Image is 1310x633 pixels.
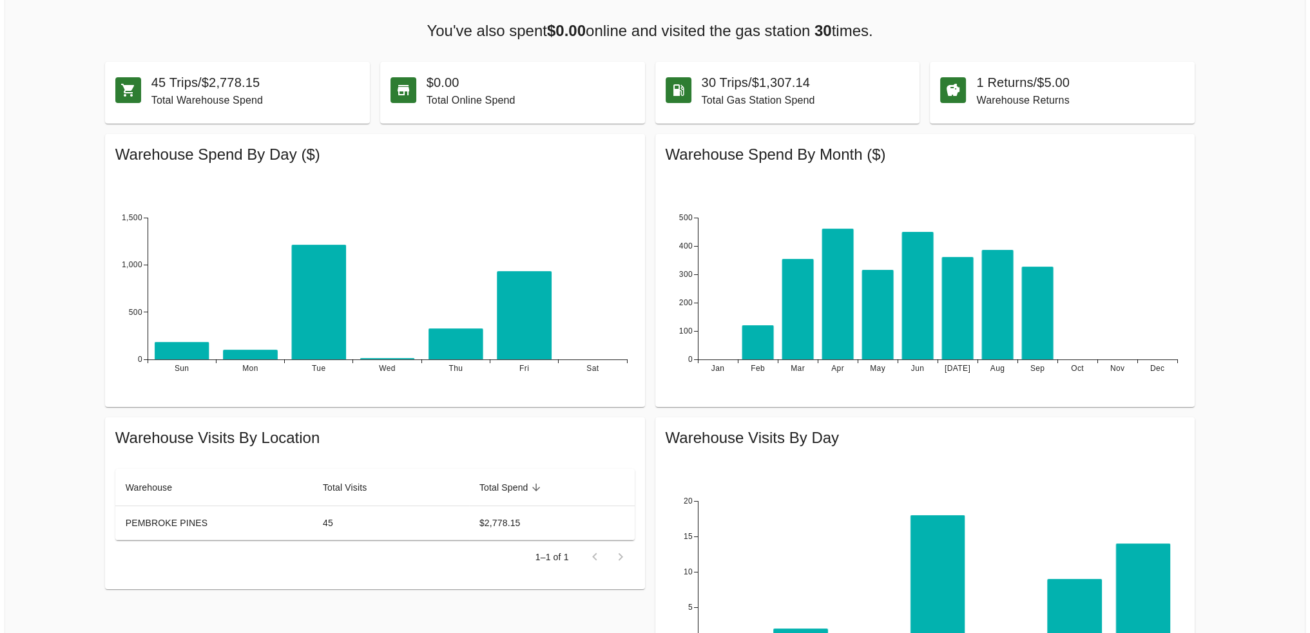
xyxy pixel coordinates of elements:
[702,93,910,108] p: Total Gas Station Spend
[586,364,599,373] tspan: Sat
[547,22,586,39] b: $0.00
[679,241,692,250] tspan: 400
[688,355,692,364] tspan: 0
[138,355,142,364] tspan: 0
[814,22,832,39] b: 30
[711,364,724,373] tspan: Jan
[791,364,805,373] tspan: Mar
[831,364,844,373] tspan: Apr
[683,496,692,505] tspan: 20
[115,144,635,165] span: Warehouse Spend By Day ($)
[151,72,360,93] h6: 45 Trips / $2,778.15
[666,428,1185,448] span: Warehouse Visits By Day
[313,506,469,540] td: 45
[679,298,692,307] tspan: 200
[312,364,325,373] tspan: Tue
[1030,364,1045,373] tspan: Sep
[683,567,692,576] tspan: 10
[910,364,924,373] tspan: Jun
[751,364,765,373] tspan: Feb
[427,93,635,108] p: Total Online Spend
[1071,364,1084,373] tspan: Oct
[679,213,692,222] tspan: 500
[1150,364,1164,373] tspan: Dec
[679,270,692,279] tspan: 300
[122,260,142,269] tspan: 1,000
[944,364,970,373] tspan: [DATE]
[666,144,1185,165] span: Warehouse Spend By Month ($)
[683,532,692,541] tspan: 15
[379,364,396,373] tspan: Wed
[448,364,463,373] tspan: Thu
[115,469,313,506] th: Warehouse
[1110,364,1124,373] tspan: Nov
[479,480,545,495] span: Total Spend
[976,93,1184,108] p: Warehouse Returns
[115,506,313,540] td: PEMBROKE PINES
[870,364,885,373] tspan: May
[469,506,635,540] td: $2,778.15
[990,364,1005,373] tspan: Aug
[519,364,529,373] tspan: Fri
[115,428,635,448] span: Warehouse Visits By Location
[129,308,142,317] tspan: 500
[323,480,383,495] span: Total Visits
[122,213,142,222] tspan: 1,500
[242,364,258,373] tspan: Mon
[175,364,189,373] tspan: Sun
[427,72,635,93] h6: $0.00
[679,326,692,335] tspan: 100
[976,72,1184,93] h6: 1 Returns / $5.00
[535,551,569,563] p: 1–1 of 1
[702,72,910,93] h6: 30 Trips / $1,307.14
[688,603,692,612] tspan: 5
[151,93,360,108] p: Total Warehouse Spend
